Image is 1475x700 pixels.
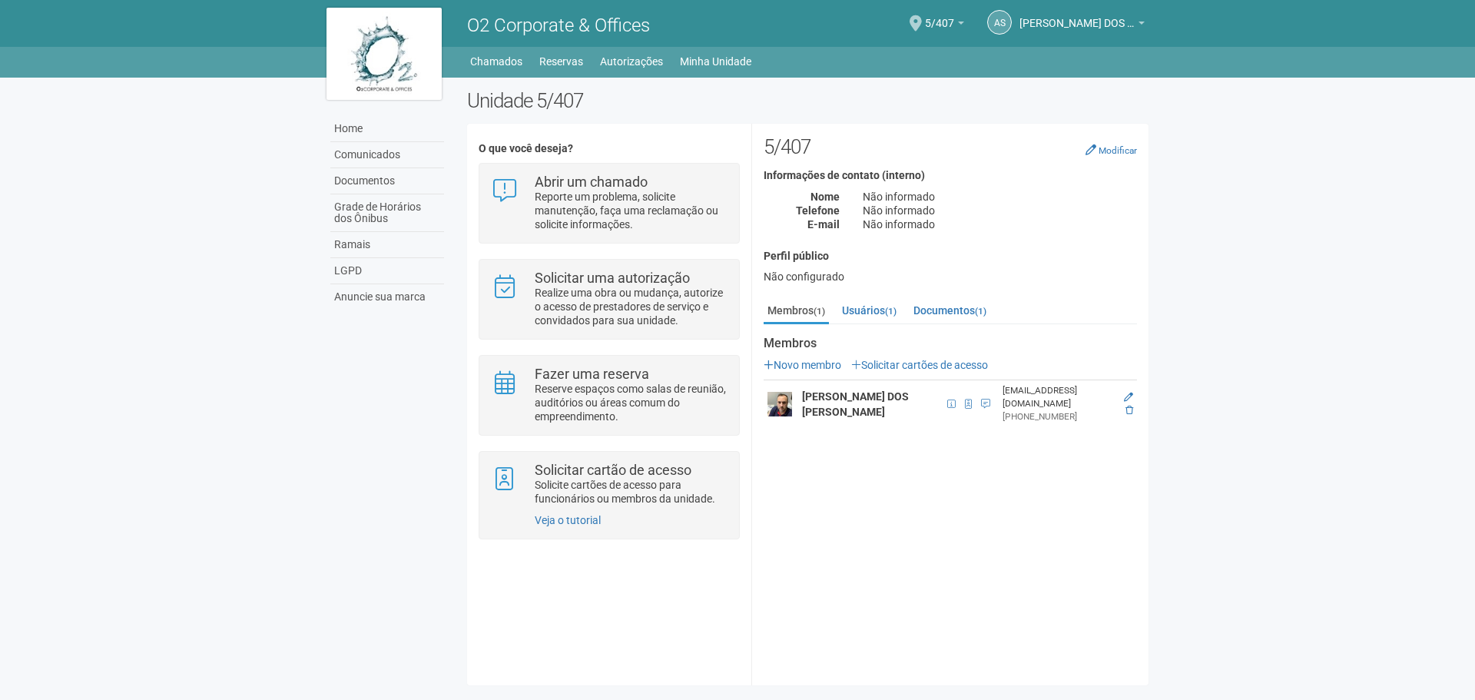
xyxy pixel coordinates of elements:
a: Usuários(1) [838,299,900,322]
a: Documentos [330,168,444,194]
div: Não configurado [764,270,1137,284]
a: Editar membro [1124,392,1133,403]
a: Chamados [470,51,522,72]
strong: Membros [764,337,1137,350]
strong: Nome [810,191,840,203]
p: Realize uma obra ou mudança, autorize o acesso de prestadores de serviço e convidados para sua un... [535,286,728,327]
a: Home [330,116,444,142]
strong: Fazer uma reserva [535,366,649,382]
a: 5/407 [925,19,964,32]
a: Abrir um chamado Reporte um problema, solicite manutenção, faça uma reclamação ou solicite inform... [491,175,727,231]
strong: Solicitar uma autorização [535,270,690,286]
h2: Unidade 5/407 [467,89,1149,112]
a: AS [987,10,1012,35]
a: Modificar [1086,144,1137,156]
a: Novo membro [764,359,841,371]
p: Reporte um problema, solicite manutenção, faça uma reclamação ou solicite informações. [535,190,728,231]
a: Reservas [539,51,583,72]
small: (1) [885,306,897,317]
div: [EMAIL_ADDRESS][DOMAIN_NAME] [1003,384,1111,410]
span: ALEX SILVA DOS SANTOS [1019,2,1135,29]
p: Solicite cartões de acesso para funcionários ou membros da unidade. [535,478,728,506]
div: [PHONE_NUMBER] [1003,410,1111,423]
h4: Informações de contato (interno) [764,170,1137,181]
small: (1) [814,306,825,317]
img: logo.jpg [326,8,442,100]
strong: E-mail [807,218,840,231]
h2: 5/407 [764,135,1137,158]
h4: O que você deseja? [479,143,739,154]
p: Reserve espaços como salas de reunião, auditórios ou áreas comum do empreendimento. [535,382,728,423]
span: 5/407 [925,2,954,29]
a: Solicitar uma autorização Realize uma obra ou mudança, autorize o acesso de prestadores de serviç... [491,271,727,327]
h4: Perfil público [764,250,1137,262]
a: Solicitar cartões de acesso [851,359,988,371]
span: O2 Corporate & Offices [467,15,650,36]
a: [PERSON_NAME] DOS [PERSON_NAME] [1019,19,1145,32]
a: LGPD [330,258,444,284]
small: (1) [975,306,986,317]
strong: Abrir um chamado [535,174,648,190]
div: Não informado [851,190,1149,204]
a: Solicitar cartão de acesso Solicite cartões de acesso para funcionários ou membros da unidade. [491,463,727,506]
div: Não informado [851,217,1149,231]
a: Anuncie sua marca [330,284,444,310]
a: Fazer uma reserva Reserve espaços como salas de reunião, auditórios ou áreas comum do empreendime... [491,367,727,423]
small: Modificar [1099,145,1137,156]
a: Membros(1) [764,299,829,324]
strong: Solicitar cartão de acesso [535,462,691,478]
a: Minha Unidade [680,51,751,72]
a: Comunicados [330,142,444,168]
a: Excluir membro [1125,405,1133,416]
a: Autorizações [600,51,663,72]
a: Veja o tutorial [535,514,601,526]
div: Não informado [851,204,1149,217]
strong: Telefone [796,204,840,217]
a: Grade de Horários dos Ônibus [330,194,444,232]
a: Documentos(1) [910,299,990,322]
strong: [PERSON_NAME] DOS [PERSON_NAME] [802,390,909,418]
img: user.png [767,392,792,416]
a: Ramais [330,232,444,258]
